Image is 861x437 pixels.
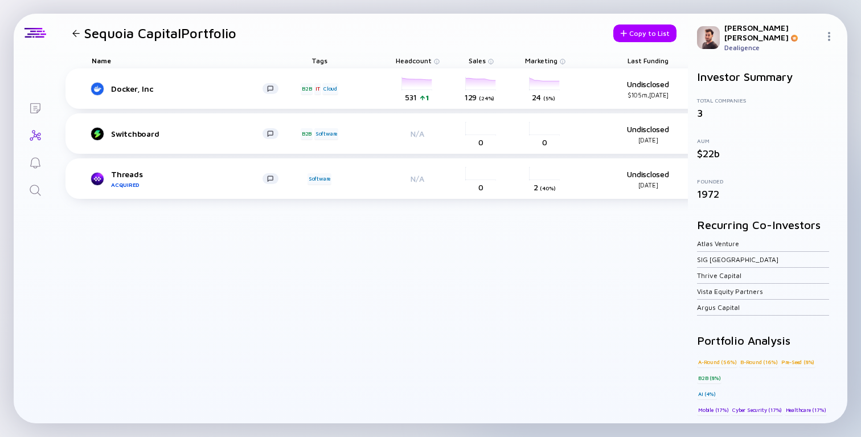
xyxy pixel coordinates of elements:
[628,56,669,65] span: Last Funding
[697,239,739,248] a: Atlas Venture
[611,79,685,99] div: Undisclosed
[697,287,763,296] a: Vista Equity Partners
[611,169,685,189] div: Undisclosed
[780,356,815,367] div: Pre-Seed (8%)
[14,121,56,148] a: Investor Map
[111,169,263,188] div: Threads
[724,43,820,52] div: Dealigence
[301,83,313,95] div: B2B
[14,93,56,121] a: Lists
[314,83,321,95] div: IT
[92,169,288,188] a: ThreadsAcquired
[697,356,737,367] div: A-Round (56%)
[697,388,717,399] div: AI (4%)
[396,56,432,65] span: Headcount
[697,404,730,415] div: Mobile (17%)
[525,56,557,65] span: Marketing
[697,107,838,119] div: 3
[83,52,288,68] div: Name
[301,128,313,140] div: B2B
[469,56,486,65] span: Sales
[386,162,449,194] div: N/A
[288,52,351,68] div: Tags
[739,356,778,367] div: B-Round (16%)
[697,26,720,49] img: Gil Profile Picture
[697,188,838,200] div: 1972
[785,404,827,415] div: Healthcare (17%)
[697,334,838,347] h2: Portfolio Analysis
[111,84,263,93] div: Docker, Inc
[731,404,783,415] div: Cyber Security (17%)
[92,82,288,96] a: Docker, Inc
[697,271,741,280] a: Thrive Capital
[611,181,685,189] div: [DATE]
[697,372,721,383] div: B2B (8%)
[697,303,740,312] a: Argus Capital
[14,175,56,203] a: Search
[825,32,834,41] img: Menu
[111,129,263,138] div: Switchboard
[611,136,685,144] div: [DATE]
[92,127,288,141] a: Switchboard
[307,173,331,185] div: Software
[697,218,838,231] h2: Recurring Co-Investors
[111,181,263,188] div: Acquired
[611,124,685,144] div: Undisclosed
[314,128,338,140] div: Software
[14,148,56,175] a: Reminders
[697,137,838,144] div: AUM
[697,70,838,83] h2: Investor Summary
[84,25,236,41] h1: Sequoia Capital Portfolio
[322,83,338,95] div: Cloud
[697,148,838,160] div: $22b
[386,117,449,149] div: N/A
[697,178,838,185] div: Founded
[724,23,820,42] div: [PERSON_NAME] [PERSON_NAME]
[613,24,676,42] button: Copy to List
[697,97,838,104] div: Total Companies
[611,91,685,99] div: $105m, [DATE]
[697,255,778,264] a: SIG [GEOGRAPHIC_DATA]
